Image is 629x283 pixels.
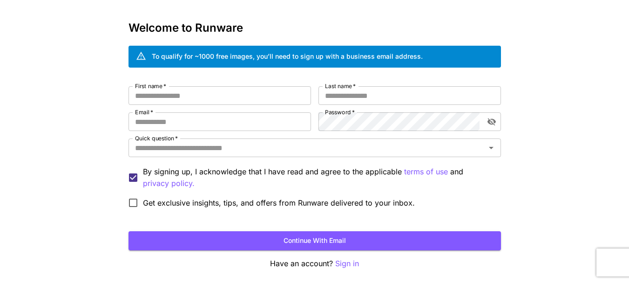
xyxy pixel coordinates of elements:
[335,258,359,269] button: Sign in
[143,178,195,189] button: By signing up, I acknowledge that I have read and agree to the applicable terms of use and
[129,21,501,35] h3: Welcome to Runware
[325,108,355,116] label: Password
[129,258,501,269] p: Have an account?
[135,134,178,142] label: Quick question
[143,197,415,208] span: Get exclusive insights, tips, and offers from Runware delivered to your inbox.
[404,166,448,178] button: By signing up, I acknowledge that I have read and agree to the applicable and privacy policy.
[129,231,501,250] button: Continue with email
[325,82,356,90] label: Last name
[135,82,166,90] label: First name
[483,113,500,130] button: toggle password visibility
[152,51,423,61] div: To qualify for ~1000 free images, you’ll need to sign up with a business email address.
[485,141,498,154] button: Open
[143,166,494,189] p: By signing up, I acknowledge that I have read and agree to the applicable and
[404,166,448,178] p: terms of use
[143,178,195,189] p: privacy policy.
[135,108,153,116] label: Email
